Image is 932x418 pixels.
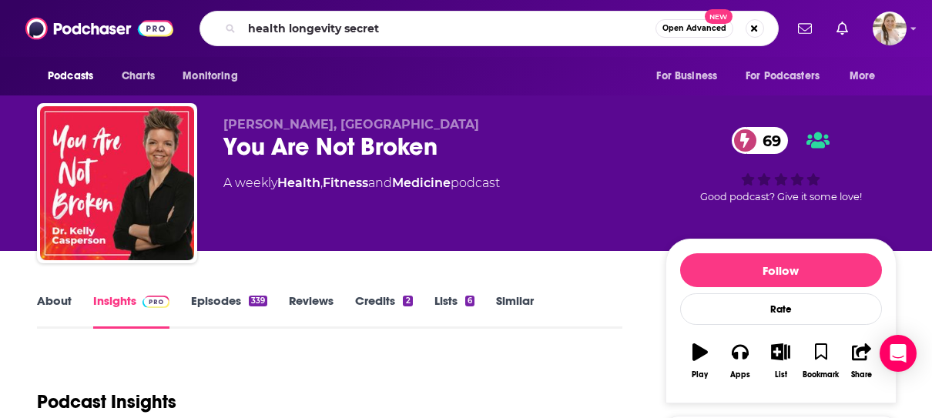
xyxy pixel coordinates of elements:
[700,191,862,202] span: Good podcast? Give it some love!
[465,296,474,306] div: 6
[880,335,917,372] div: Open Intercom Messenger
[841,333,881,389] button: Share
[392,176,451,190] a: Medicine
[873,12,907,45] img: User Profile
[839,62,895,91] button: open menu
[680,253,882,287] button: Follow
[746,65,820,87] span: For Podcasters
[122,65,155,87] span: Charts
[850,65,876,87] span: More
[747,127,789,154] span: 69
[665,117,897,212] div: 69Good podcast? Give it some love!
[705,9,733,24] span: New
[830,15,854,42] a: Show notifications dropdown
[242,16,655,41] input: Search podcasts, credits, & more...
[760,333,800,389] button: List
[112,62,164,91] a: Charts
[172,62,257,91] button: open menu
[730,370,750,380] div: Apps
[775,370,787,380] div: List
[692,370,708,380] div: Play
[25,14,173,43] img: Podchaser - Follow, Share and Rate Podcasts
[289,293,334,329] a: Reviews
[48,65,93,87] span: Podcasts
[662,25,726,32] span: Open Advanced
[37,293,72,329] a: About
[803,370,839,380] div: Bookmark
[249,296,267,306] div: 339
[320,176,323,190] span: ,
[873,12,907,45] span: Logged in as acquavie
[40,106,194,260] img: You Are Not Broken
[680,293,882,325] div: Rate
[792,15,818,42] a: Show notifications dropdown
[93,293,169,329] a: InsightsPodchaser Pro
[873,12,907,45] button: Show profile menu
[191,293,267,329] a: Episodes339
[199,11,779,46] div: Search podcasts, credits, & more...
[736,62,842,91] button: open menu
[801,333,841,389] button: Bookmark
[732,127,789,154] a: 69
[851,370,872,380] div: Share
[277,176,320,190] a: Health
[496,293,534,329] a: Similar
[368,176,392,190] span: and
[37,62,113,91] button: open menu
[403,296,412,306] div: 2
[323,176,368,190] a: Fitness
[183,65,237,87] span: Monitoring
[655,19,733,38] button: Open AdvancedNew
[223,174,500,192] div: A weekly podcast
[223,117,479,132] span: [PERSON_NAME], [GEOGRAPHIC_DATA]
[434,293,474,329] a: Lists6
[680,333,720,389] button: Play
[37,390,176,413] h1: Podcast Insights
[720,333,760,389] button: Apps
[656,65,717,87] span: For Business
[355,293,412,329] a: Credits2
[645,62,736,91] button: open menu
[142,296,169,308] img: Podchaser Pro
